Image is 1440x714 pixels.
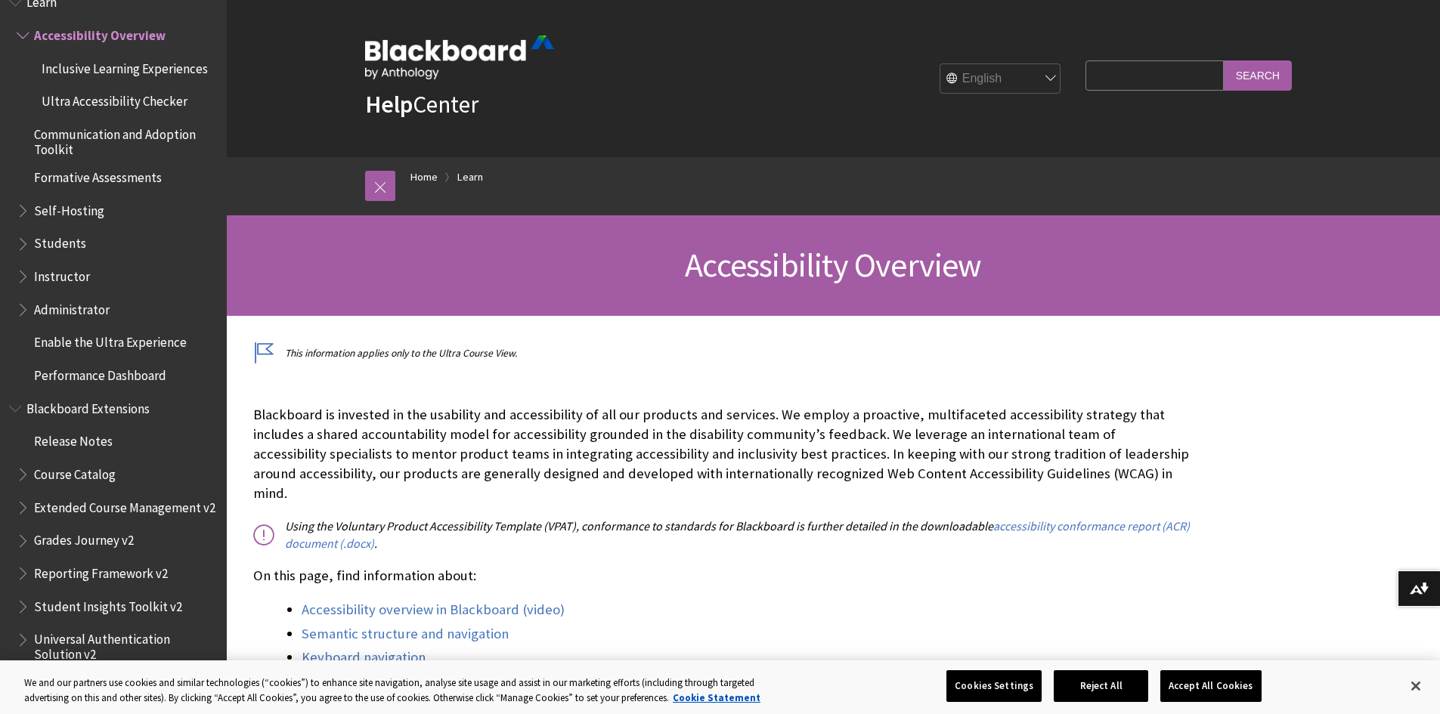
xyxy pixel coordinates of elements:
button: Close [1399,669,1432,703]
span: Release Notes [34,429,113,450]
p: On this page, find information about: [253,566,1191,586]
span: Reporting Framework v2 [34,561,168,581]
span: Accessibility Overview [685,244,981,286]
span: Instructor [34,264,90,284]
span: Ultra Accessibility Checker [42,89,187,110]
a: Keyboard navigation [302,648,426,666]
a: More information about your privacy, opens in a new tab [673,691,760,704]
span: Students [34,231,86,252]
input: Search [1224,60,1292,90]
strong: Help [365,89,413,119]
a: HelpCenter [365,89,478,119]
a: Accessibility overview in Blackboard (video) [302,601,565,619]
a: Home [410,168,438,187]
div: We and our partners use cookies and similar technologies (“cookies”) to enhance site navigation, ... [24,675,792,705]
span: Grades Journey v2 [34,528,134,549]
a: Learn [457,168,483,187]
p: This information applies only to the Ultra Course View. [253,346,1191,360]
a: Semantic structure and navigation [302,625,509,643]
span: Course Catalog [34,462,116,482]
span: Performance Dashboard [34,363,166,383]
p: Using the Voluntary Product Accessibility Template (VPAT), conformance to standards for Blackboar... [253,518,1191,552]
span: Accessibility Overview [34,23,166,43]
span: Administrator [34,297,110,317]
button: Accept All Cookies [1160,670,1261,702]
span: Enable the Ultra Experience [34,330,187,351]
img: Blackboard by Anthology [365,36,554,79]
span: Inclusive Learning Experiences [42,56,208,76]
span: Blackboard Extensions [26,396,150,416]
span: Student Insights Toolkit v2 [34,594,182,614]
a: accessibility conformance report (ACR) document (.docx) [285,518,1190,551]
span: Extended Course Management v2 [34,495,215,515]
span: Universal Authentication Solution v2 [34,627,216,663]
button: Reject All [1054,670,1148,702]
span: Self-Hosting [34,198,104,218]
button: Cookies Settings [946,670,1042,702]
nav: Book outline for Blackboard Extensions [9,396,218,663]
span: Communication and Adoption Toolkit [34,122,216,157]
p: Blackboard is invested in the usability and accessibility of all our products and services. We em... [253,405,1191,504]
span: Formative Assessments [34,165,162,185]
select: Site Language Selector [940,64,1061,94]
